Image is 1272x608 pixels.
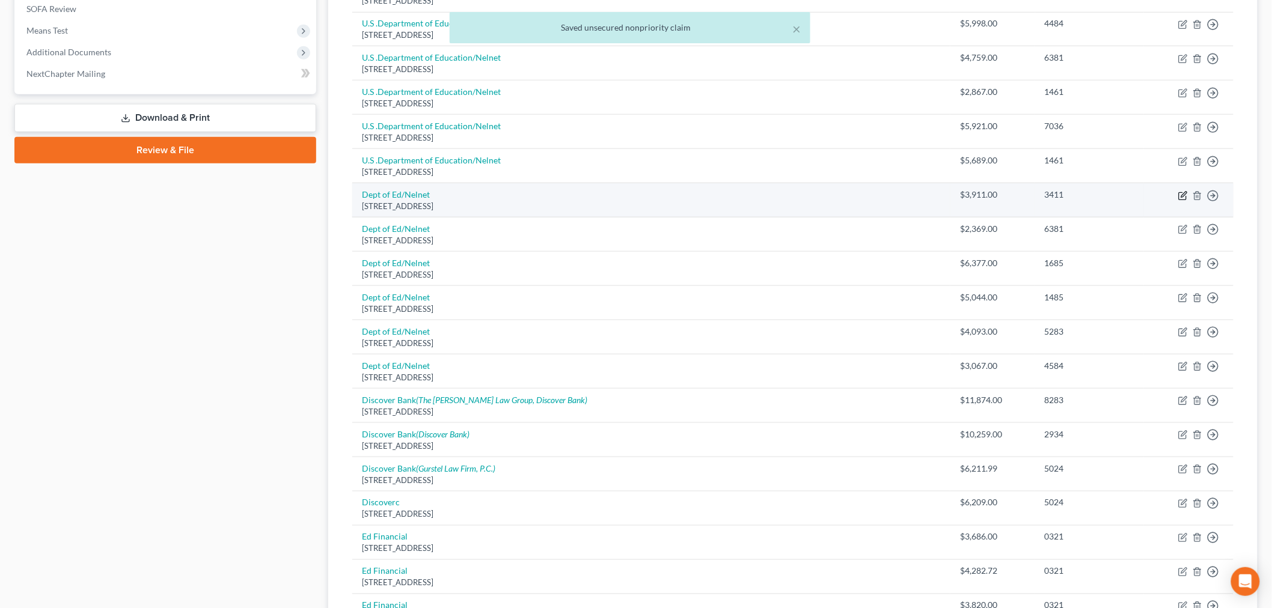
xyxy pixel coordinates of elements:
[1045,565,1135,577] div: 0321
[459,22,801,34] div: Saved unsecured nonpriority claim
[362,395,587,405] a: Discover Bank(The [PERSON_NAME] Law Group, Discover Bank)
[960,257,1025,269] div: $6,377.00
[960,326,1025,338] div: $4,093.00
[960,52,1025,64] div: $4,759.00
[960,154,1025,166] div: $5,689.00
[1045,52,1135,64] div: 6381
[362,440,941,452] div: [STREET_ADDRESS]
[362,463,495,473] a: Discover Bank(Gurstel Law Firm, P.C.)
[960,531,1025,543] div: $3,686.00
[1045,428,1135,440] div: 2934
[416,429,469,439] i: (Discover Bank)
[1045,360,1135,372] div: 4584
[362,52,501,62] a: U.S .Department of Education/Nelnet
[362,360,430,371] a: Dept of Ed/Nelnet
[17,63,316,85] a: NextChapter Mailing
[960,394,1025,406] div: $11,874.00
[960,291,1025,303] div: $5,044.00
[1045,497,1135,509] div: 5024
[1231,567,1260,596] div: Open Intercom Messenger
[362,429,469,439] a: Discover Bank(Discover Bank)
[362,543,941,555] div: [STREET_ADDRESS]
[362,532,408,542] a: Ed Financial
[362,497,400,508] a: Discoverc
[362,269,941,281] div: [STREET_ADDRESS]
[1045,394,1135,406] div: 8283
[792,22,801,36] button: ×
[960,360,1025,372] div: $3,067.00
[26,68,105,79] span: NextChapter Mailing
[1045,531,1135,543] div: 0321
[362,577,941,589] div: [STREET_ADDRESS]
[362,566,408,576] a: Ed Financial
[362,406,941,418] div: [STREET_ADDRESS]
[1045,86,1135,98] div: 1461
[1045,223,1135,235] div: 6381
[362,303,941,315] div: [STREET_ADDRESS]
[14,137,316,163] a: Review & File
[362,64,941,75] div: [STREET_ADDRESS]
[14,104,316,132] a: Download & Print
[362,235,941,246] div: [STREET_ADDRESS]
[362,132,941,144] div: [STREET_ADDRESS]
[1045,326,1135,338] div: 5283
[1045,291,1135,303] div: 1485
[1045,154,1135,166] div: 1461
[362,87,501,97] a: U.S .Department of Education/Nelnet
[362,98,941,109] div: [STREET_ADDRESS]
[362,338,941,349] div: [STREET_ADDRESS]
[960,120,1025,132] div: $5,921.00
[960,428,1025,440] div: $10,259.00
[26,47,111,57] span: Additional Documents
[362,189,430,199] a: Dept of Ed/Nelnet
[960,497,1025,509] div: $6,209.00
[362,121,501,131] a: U.S .Department of Education/Nelnet
[960,189,1025,201] div: $3,911.00
[362,223,430,234] a: Dept of Ed/Nelnet
[960,463,1025,475] div: $6,211.99
[960,565,1025,577] div: $4,282.72
[960,86,1025,98] div: $2,867.00
[1045,189,1135,201] div: 3411
[1045,257,1135,269] div: 1685
[362,292,430,302] a: Dept of Ed/Nelnet
[362,475,941,486] div: [STREET_ADDRESS]
[362,326,430,336] a: Dept of Ed/Nelnet
[362,372,941,383] div: [STREET_ADDRESS]
[362,166,941,178] div: [STREET_ADDRESS]
[1045,120,1135,132] div: 7036
[362,509,941,520] div: [STREET_ADDRESS]
[1045,463,1135,475] div: 5024
[26,4,76,14] span: SOFA Review
[416,463,495,473] i: (Gurstel Law Firm, P.C.)
[362,258,430,268] a: Dept of Ed/Nelnet
[362,201,941,212] div: [STREET_ADDRESS]
[960,223,1025,235] div: $2,369.00
[362,155,501,165] a: U.S .Department of Education/Nelnet
[416,395,587,405] i: (The [PERSON_NAME] Law Group, Discover Bank)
